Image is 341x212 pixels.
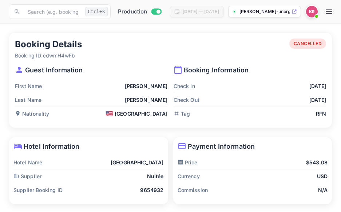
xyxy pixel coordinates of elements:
[15,110,49,117] p: Nationality
[178,186,208,194] p: Commission
[115,8,164,16] div: Switch to Sandbox mode
[118,8,147,16] span: Production
[309,96,326,104] p: [DATE]
[147,172,164,180] p: Nuitée
[106,110,168,117] div: [GEOGRAPHIC_DATA]
[111,159,164,166] p: [GEOGRAPHIC_DATA]
[289,40,326,47] span: CANCELLED
[317,172,328,180] p: USD
[174,110,190,117] p: Tag
[183,8,219,15] div: [DATE] — [DATE]
[13,159,43,166] p: Hotel Name
[15,65,168,75] p: Guest Information
[178,141,328,151] p: Payment Information
[316,110,326,117] p: RFN
[125,82,168,90] p: [PERSON_NAME]
[15,52,82,59] p: Booking ID: cdwmH4wFb
[125,96,168,104] p: [PERSON_NAME]
[140,186,163,194] p: 9654932
[13,186,63,194] p: Supplier Booking ID
[106,111,113,117] span: 🇺🇸
[85,7,108,16] div: Ctrl+K
[239,8,290,15] p: [PERSON_NAME]-unbrg.[PERSON_NAME]...
[309,82,326,90] p: [DATE]
[306,159,328,166] p: $543.08
[13,172,41,180] p: Supplier
[318,186,328,194] p: N/A
[15,39,82,50] h5: Booking Details
[178,159,198,166] p: Price
[15,96,41,104] p: Last Name
[178,172,200,180] p: Currency
[174,82,195,90] p: Check In
[23,4,82,19] input: Search (e.g. bookings, documentation)
[306,6,318,17] img: Kobus Roux
[13,141,164,151] p: Hotel Information
[15,82,42,90] p: First Name
[174,65,326,75] p: Booking Information
[174,96,199,104] p: Check Out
